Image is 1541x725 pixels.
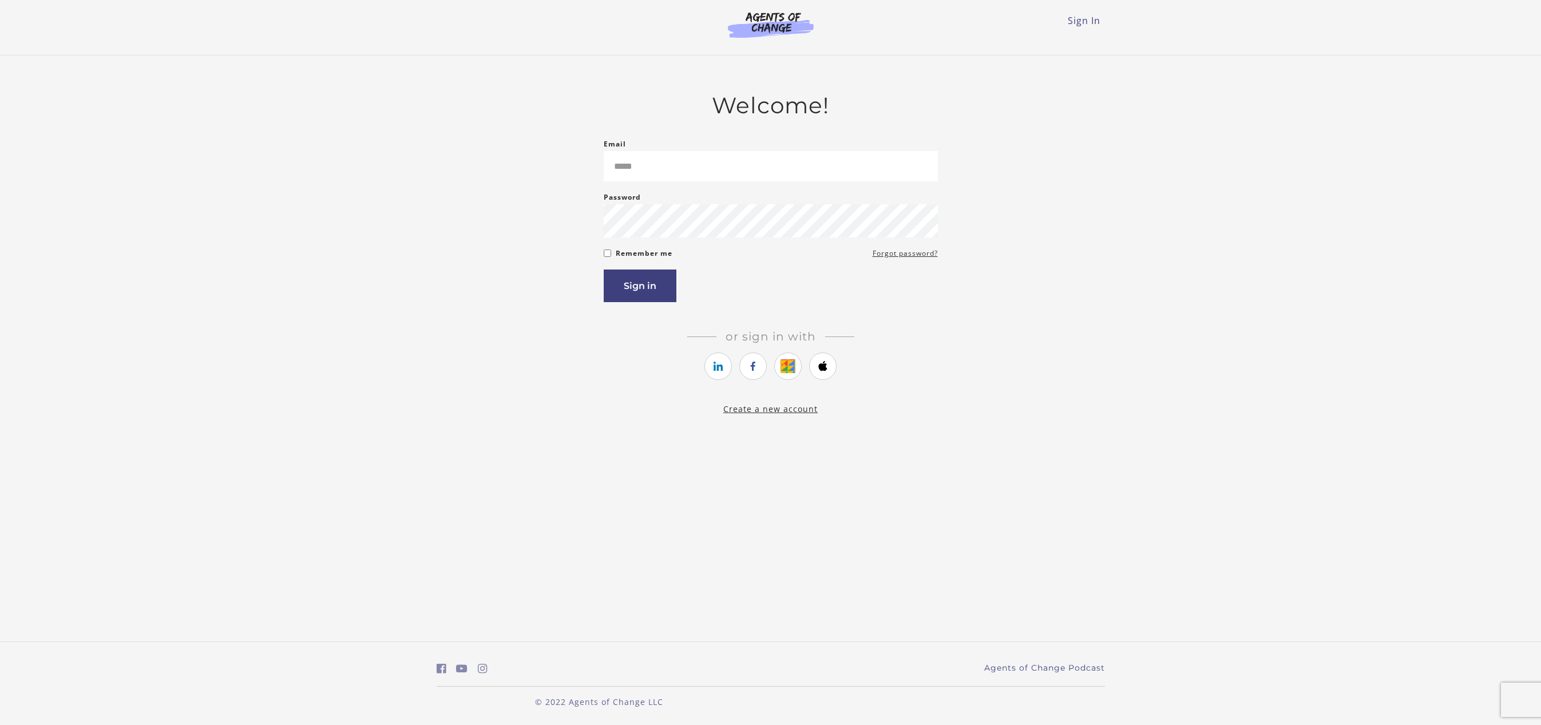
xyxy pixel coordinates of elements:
[704,352,732,380] a: https://courses.thinkific.com/users/auth/linkedin?ss%5Breferral%5D=&ss%5Buser_return_to%5D=&ss%5B...
[437,660,446,677] a: https://www.facebook.com/groups/aswbtestprep (Open in a new window)
[456,660,468,677] a: https://www.youtube.com/c/AgentsofChangeTestPrepbyMeaganMitchell (Open in a new window)
[723,403,818,414] a: Create a new account
[984,662,1105,674] a: Agents of Change Podcast
[437,663,446,674] i: https://www.facebook.com/groups/aswbtestprep (Open in a new window)
[604,137,626,151] label: Email
[478,660,488,677] a: https://www.instagram.com/agentsofchangeprep/ (Open in a new window)
[604,270,676,302] button: Sign in
[437,696,762,708] p: © 2022 Agents of Change LLC
[604,270,613,599] label: If you are a human, ignore this field
[456,663,468,674] i: https://www.youtube.com/c/AgentsofChangeTestPrepbyMeaganMitchell (Open in a new window)
[616,247,672,260] label: Remember me
[716,11,826,38] img: Agents of Change Logo
[1068,14,1100,27] a: Sign In
[604,92,938,119] h2: Welcome!
[873,247,938,260] a: Forgot password?
[716,330,825,343] span: Or sign in with
[809,352,837,380] a: https://courses.thinkific.com/users/auth/apple?ss%5Breferral%5D=&ss%5Buser_return_to%5D=&ss%5Bvis...
[774,352,802,380] a: https://courses.thinkific.com/users/auth/google?ss%5Breferral%5D=&ss%5Buser_return_to%5D=&ss%5Bvi...
[604,191,641,204] label: Password
[739,352,767,380] a: https://courses.thinkific.com/users/auth/facebook?ss%5Breferral%5D=&ss%5Buser_return_to%5D=&ss%5B...
[478,663,488,674] i: https://www.instagram.com/agentsofchangeprep/ (Open in a new window)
